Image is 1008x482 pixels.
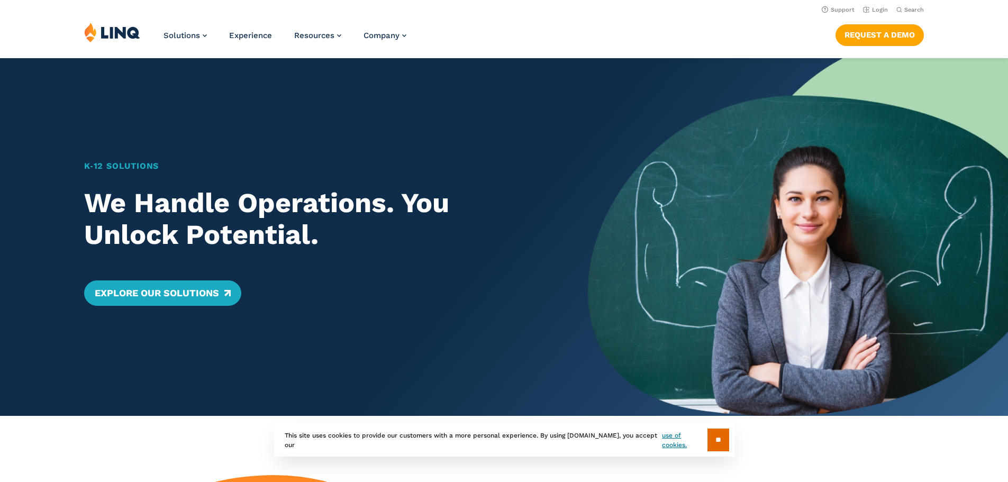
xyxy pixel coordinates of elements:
[84,187,547,251] h2: We Handle Operations. You Unlock Potential.
[364,31,406,40] a: Company
[836,24,924,46] a: Request a Demo
[294,31,334,40] span: Resources
[896,6,924,14] button: Open Search Bar
[294,31,341,40] a: Resources
[164,31,207,40] a: Solutions
[164,31,200,40] span: Solutions
[84,160,547,172] h1: K‑12 Solutions
[662,431,707,450] a: use of cookies.
[84,22,140,42] img: LINQ | K‑12 Software
[274,423,734,457] div: This site uses cookies to provide our customers with a more personal experience. By using [DOMAIN...
[904,6,924,13] span: Search
[822,6,855,13] a: Support
[588,58,1008,416] img: Home Banner
[836,22,924,46] nav: Button Navigation
[364,31,399,40] span: Company
[229,31,272,40] a: Experience
[164,22,406,57] nav: Primary Navigation
[84,280,241,306] a: Explore Our Solutions
[863,6,888,13] a: Login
